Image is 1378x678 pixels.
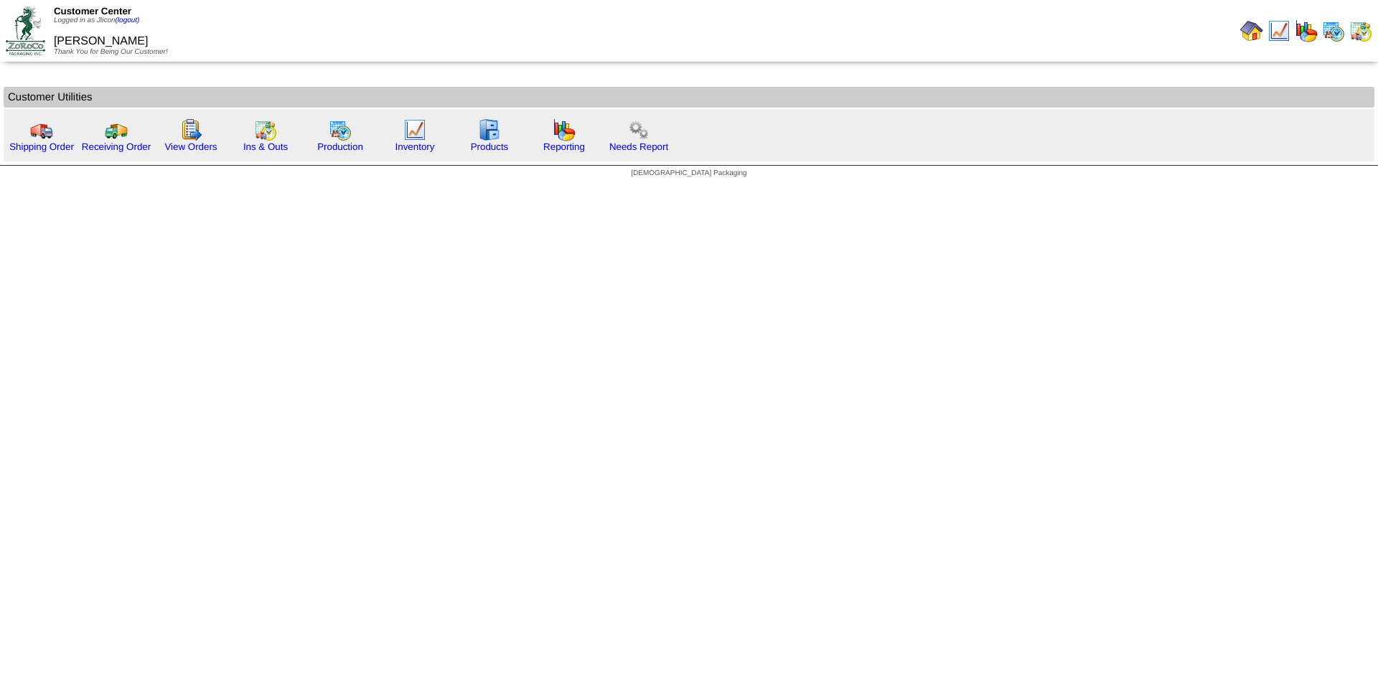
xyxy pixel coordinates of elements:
a: Production [317,141,363,152]
a: View Orders [164,141,217,152]
a: Ins & Outs [243,141,288,152]
img: cabinet.gif [478,118,501,141]
span: Customer Center [54,6,131,17]
span: Thank You for Being Our Customer! [54,48,168,56]
img: home.gif [1240,19,1263,42]
td: Customer Utilities [4,87,1374,108]
a: Needs Report [609,141,668,152]
a: Reporting [543,141,585,152]
span: Logged in as Jlicon [54,17,140,24]
a: Shipping Order [9,141,74,152]
a: Receiving Order [82,141,151,152]
a: (logout) [116,17,140,24]
img: line_graph.gif [403,118,426,141]
img: ZoRoCo_Logo(Green%26Foil)%20jpg.webp [6,6,45,55]
img: calendarinout.gif [1349,19,1372,42]
img: calendarprod.gif [329,118,352,141]
a: Inventory [395,141,435,152]
img: workflow.png [627,118,650,141]
a: Products [471,141,509,152]
img: workorder.gif [179,118,202,141]
img: line_graph.gif [1267,19,1290,42]
img: calendarinout.gif [254,118,277,141]
img: graph.gif [553,118,576,141]
span: [PERSON_NAME] [54,35,149,47]
img: truck.gif [30,118,53,141]
img: truck2.gif [105,118,128,141]
span: [DEMOGRAPHIC_DATA] Packaging [631,169,746,177]
img: calendarprod.gif [1322,19,1345,42]
img: graph.gif [1295,19,1318,42]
